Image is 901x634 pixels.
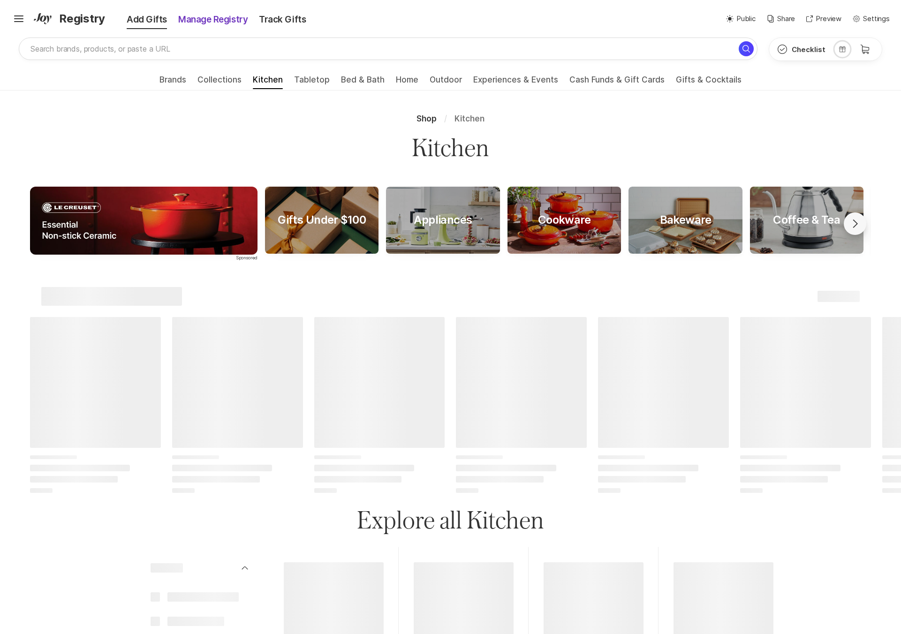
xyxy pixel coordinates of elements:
button: Checklist [769,38,833,60]
p: Settings [863,14,890,24]
img: 62c52ee5-e4ca-5350-8c47-234755c32a45 [30,187,257,255]
div: Appliances [402,213,483,227]
button: Settings [853,14,890,24]
a: Cookware [507,187,621,253]
div: Track Gifts [253,13,311,26]
span: Go forward [849,218,861,229]
p: Preview [816,14,841,24]
p: Public [736,14,756,24]
input: Search brands, products, or paste a URL [19,38,757,60]
div: Manage Registry [173,13,253,26]
div: Cookware [527,213,602,227]
a: Outdoor [430,75,462,90]
a: Appliances [386,187,500,253]
a: Brands [159,75,186,90]
button: Search for [739,41,754,56]
a: Bakeware [628,187,742,253]
a: Bed & Bath [341,75,385,90]
a: Cash Funds & Gift Cards [569,75,665,90]
div: Add Gifts [108,13,173,26]
a: Home [396,75,418,90]
button: Preview [806,14,841,24]
a: Experiences & Events [473,75,558,90]
a: Coffee & Tea [750,187,863,253]
span: Shop [416,114,437,123]
button: Public [726,14,756,24]
div: Coffee & Tea [762,213,851,227]
button: Go forward [844,212,866,235]
a: Kitchen [253,75,283,90]
span: Kitchen [454,114,485,123]
p: Sponsored [30,255,257,261]
a: Collections [197,75,242,90]
a: Gifts & Cocktails [676,75,742,90]
span: / [444,114,447,123]
h1: Kitchen [412,132,489,164]
div: Bakeware [649,213,722,227]
span: Registry [59,10,105,27]
p: Share [777,14,795,24]
a: Tabletop [294,75,330,90]
button: Share [767,14,795,24]
a: Gifts Under $100 [265,187,379,253]
div: Gifts Under $100 [266,213,377,227]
